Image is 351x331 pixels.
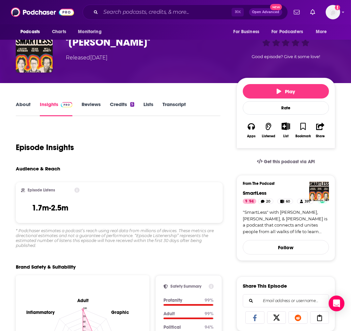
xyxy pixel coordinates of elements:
[205,298,214,303] p: 99 %
[77,298,89,303] text: Adult
[286,198,290,205] span: 60
[20,27,40,36] span: Podcasts
[335,5,340,10] svg: Add a profile image
[329,296,344,311] div: Open Intercom Messenger
[294,118,312,142] button: Bookmark
[143,101,153,116] a: Lists
[16,143,74,152] h1: Episode Insights
[295,134,311,138] div: Bookmark
[233,27,259,36] span: For Business
[16,165,60,172] h3: Audience & Reach
[163,298,199,303] p: Profanity
[260,118,277,142] button: Listened
[326,5,340,19] button: Show profile menu
[270,4,282,10] span: New
[316,27,327,36] span: More
[288,311,308,324] a: Share on Reddit
[297,199,313,204] a: 397
[32,203,68,213] h3: 1.7m-2.5m
[28,188,55,192] h2: Episode Listens
[111,309,129,315] text: Graphic
[249,198,254,205] span: 94
[277,88,295,95] span: Play
[243,181,324,186] h3: From The Podcast
[243,84,329,99] button: Play
[283,134,288,138] div: List
[243,199,256,204] a: 94
[66,54,108,62] div: Released [DATE]
[16,36,53,73] img: "Pete Buttigieg"
[267,26,313,38] button: open menu
[163,324,199,330] p: Political
[110,101,134,116] a: Credits5
[243,240,329,254] button: Follow
[205,311,214,317] p: 99 %
[16,264,76,270] h2: Brand Safety & Suitability
[245,311,264,324] a: Share on Facebook
[310,311,329,324] a: Copy Link
[247,134,256,138] div: Apps
[73,26,110,38] button: open menu
[26,309,55,315] text: Inflammatory
[248,295,323,307] input: Email address or username...
[16,26,48,38] button: open menu
[264,159,315,165] span: Get this podcast via API
[311,26,335,38] button: open menu
[48,26,70,38] a: Charts
[243,118,260,142] button: Apps
[305,198,311,205] span: 397
[243,101,329,115] div: Rate
[271,27,303,36] span: For Podcasters
[262,134,275,138] div: Listened
[249,8,282,16] button: Open AdvancedNew
[16,228,223,248] div: * Podchaser estimates a podcast’s reach using real data from millions of devices. These metrics a...
[83,307,87,310] tspan: 100
[130,102,134,107] div: 5
[326,5,340,19] span: Logged in as rowan.sullivan
[277,118,294,142] div: Show More ButtonList
[101,7,232,17] input: Search podcasts, credits, & more...
[78,27,101,36] span: Monitoring
[316,134,325,138] div: Share
[252,154,320,170] a: Get this podcast via API
[11,6,74,18] img: Podchaser - Follow, Share and Rate Podcasts
[82,101,101,116] a: Reviews
[83,5,288,20] div: Search podcasts, credits, & more...
[170,284,206,289] h2: Safety Summary
[308,7,318,18] a: Show notifications dropdown
[163,311,199,317] p: Adult
[279,122,292,130] button: Show More Button
[66,36,226,49] h3: "Pete Buttigieg"
[243,209,329,235] a: "SmartLess" with [PERSON_NAME], [PERSON_NAME], & [PERSON_NAME] is a podcast that connects and uni...
[252,11,279,14] span: Open Advanced
[252,54,320,59] span: Good episode? Give it some love!
[16,101,31,116] a: About
[232,8,244,16] span: ⌘ K
[277,199,293,204] a: 60
[312,118,329,142] button: Share
[258,199,273,204] a: 20
[266,198,270,205] span: 20
[309,181,329,201] img: SmartLess
[291,7,302,18] a: Show notifications dropdown
[205,324,214,330] p: 94 %
[61,102,72,107] img: Podchaser Pro
[52,27,66,36] span: Charts
[326,5,340,19] img: User Profile
[243,294,329,307] div: Search followers
[163,101,186,116] a: Transcript
[40,101,72,116] a: InsightsPodchaser Pro
[229,26,267,38] button: open menu
[243,283,287,289] h3: Share This Episode
[267,311,286,324] a: Share on X/Twitter
[243,190,266,196] a: SmartLess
